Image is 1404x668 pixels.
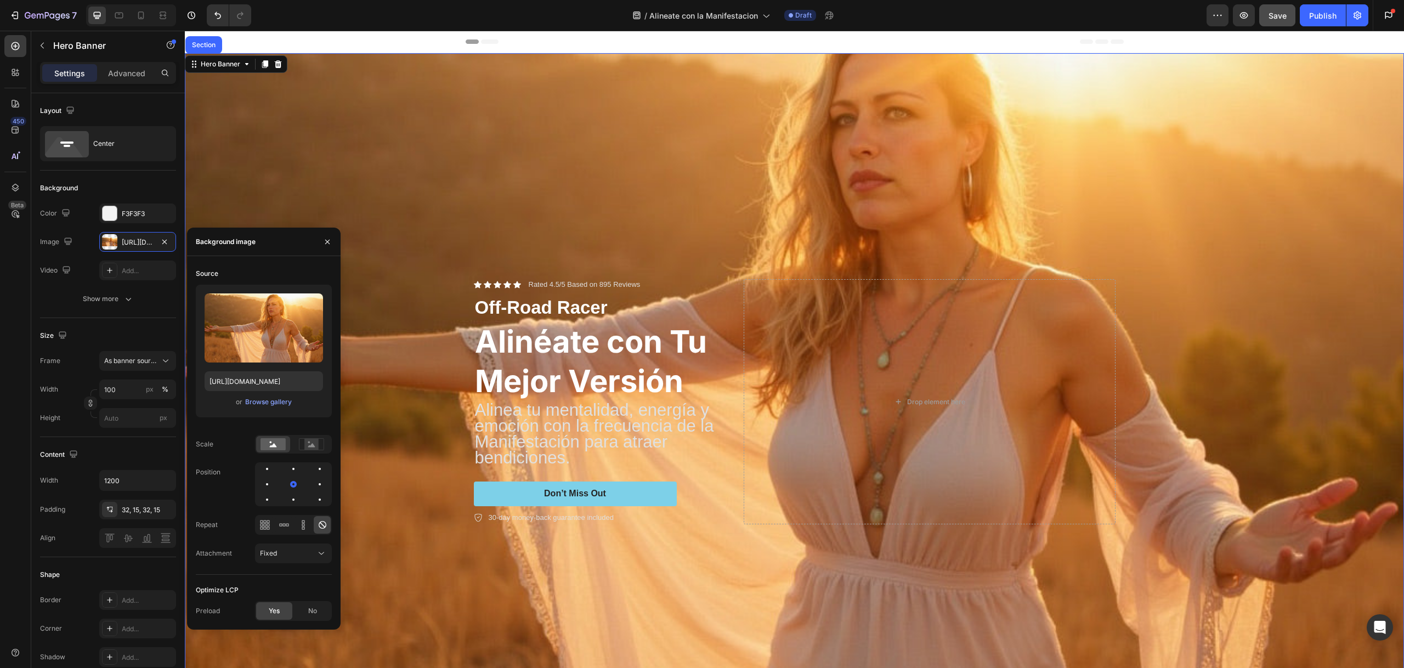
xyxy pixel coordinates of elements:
button: Save [1259,4,1295,26]
div: Corner [40,624,62,633]
div: Hero Banner [14,29,58,38]
div: Background [40,183,78,193]
button: % [143,383,156,396]
div: Content [40,448,80,462]
div: Add... [122,624,173,634]
p: Settings [54,67,85,79]
img: preview-image [205,293,323,363]
h2: Alinéate con Tu Mejor Versión [289,290,554,372]
p: Hero Banner [53,39,146,52]
input: px [99,408,176,428]
p: Advanced [108,67,145,79]
button: Browse gallery [245,397,292,407]
button: Fixed [255,544,332,563]
div: Image [40,235,75,250]
div: Open Intercom Messenger [1367,614,1393,641]
span: Fixed [260,549,277,557]
div: Shape [40,570,60,580]
button: px [158,383,172,396]
div: 32, 15, 32, 15 [122,505,173,515]
div: Don’t Miss Out [359,457,421,469]
div: Source [196,269,218,279]
div: Add... [122,596,173,605]
label: Width [40,384,58,394]
p: 7 [72,9,77,22]
div: Layout [40,104,77,118]
p: 30-day money-back guarantee included [304,482,429,492]
div: Attachment [196,548,232,558]
span: Draft [795,10,812,20]
div: Padding [40,505,65,514]
div: Drop element here [722,367,780,376]
div: Video [40,263,73,278]
div: Size [40,329,69,343]
div: Scale [196,439,213,449]
div: Add... [122,266,173,276]
div: Repeat [196,520,218,530]
p: Rated 4.5/5 Based on 895 Reviews [344,250,456,259]
div: Add... [122,653,173,663]
span: Alineate con la Manifestacion [649,10,758,21]
button: Publish [1300,4,1346,26]
div: Show more [83,293,134,304]
div: Width [40,475,58,485]
div: Border [40,595,61,605]
span: Yes [269,606,280,616]
div: 450 [10,117,26,126]
span: No [308,606,317,616]
label: Frame [40,356,60,366]
button: 7 [4,4,82,26]
div: Preload [196,606,220,616]
button: Don’t Miss Out [289,451,492,475]
span: Alinea tu mentalidad, energía y emoción con la frecuencia de la Manifestación para atraer bendici... [290,370,529,437]
input: Auto [100,471,175,490]
div: Section [5,11,33,18]
div: Align [40,533,55,543]
span: As banner source [104,356,158,366]
div: Background image [196,237,256,247]
div: [URL][DOMAIN_NAME] [122,237,154,247]
input: https://example.com/image.jpg [205,371,323,391]
div: Shadow [40,652,65,662]
span: px [160,414,167,422]
div: Optimize LCP [196,585,239,595]
p: Off-Road Racer [290,265,553,289]
div: Color [40,206,72,221]
div: Undo/Redo [207,4,251,26]
div: Beta [8,201,26,210]
button: Show more [40,289,176,309]
button: As banner source [99,351,176,371]
input: px% [99,380,176,399]
div: Center [93,131,160,156]
div: F3F3F3 [122,209,173,219]
span: or [236,395,242,409]
div: px [146,384,154,394]
div: Publish [1309,10,1337,21]
span: Save [1269,11,1287,20]
div: Position [196,467,220,477]
iframe: Design area [185,31,1404,668]
div: % [162,384,168,394]
span: / [644,10,647,21]
label: Height [40,413,60,423]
